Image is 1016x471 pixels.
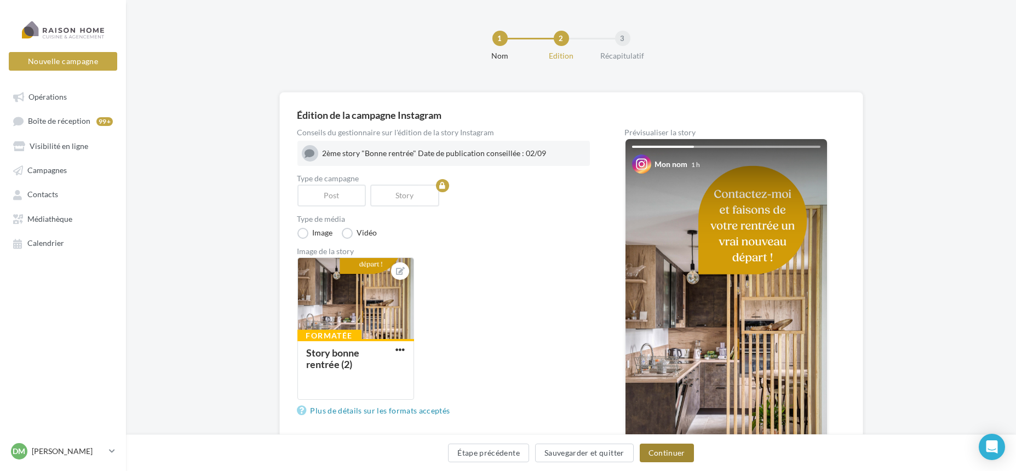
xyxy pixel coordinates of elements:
label: Type de média [297,215,590,223]
span: Calendrier [27,239,64,248]
span: Boîte de réception [28,117,90,126]
span: Opérations [28,92,67,101]
a: Médiathèque [7,209,119,228]
div: Récapitulatif [588,50,658,61]
a: Boîte de réception99+ [7,111,119,131]
a: Campagnes [7,160,119,180]
div: Open Intercom Messenger [979,434,1005,460]
span: Contacts [27,190,58,199]
label: Type de campagne [297,175,590,182]
div: Formatée [297,330,361,342]
button: Continuer [640,444,694,462]
div: 2ème story "Bonne rentrée" Date de publication conseillée : 02/09 [323,148,586,159]
span: Campagnes [27,165,67,175]
button: Nouvelle campagne [9,52,117,71]
div: Image de la story [297,248,590,255]
div: Conseils du gestionnaire sur l'édition de la story Instagram [297,129,590,136]
span: DM [13,446,26,457]
div: Edition [526,50,596,61]
div: Story bonne rentrée (2) [307,347,360,370]
div: Prévisualiser la story [625,129,828,136]
div: 1 h [692,160,701,169]
label: Image [297,228,333,239]
span: Visibilité en ligne [30,141,88,151]
button: Sauvegarder et quitter [535,444,634,462]
a: DM [PERSON_NAME] [9,441,117,462]
div: 2 [554,31,569,46]
div: Nom [465,50,535,61]
a: Visibilité en ligne [7,136,119,156]
label: Vidéo [342,228,377,239]
span: Médiathèque [27,214,72,223]
a: Opérations [7,87,119,106]
div: Mon nom [655,159,688,170]
a: Calendrier [7,233,119,252]
button: Étape précédente [448,444,529,462]
p: [PERSON_NAME] [32,446,105,457]
a: Contacts [7,184,119,204]
a: Plus de détails sur les formats acceptés [297,404,455,417]
div: 1 [492,31,508,46]
div: Édition de la campagne Instagram [297,110,845,120]
div: 99+ [96,117,113,126]
div: 3 [615,31,630,46]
